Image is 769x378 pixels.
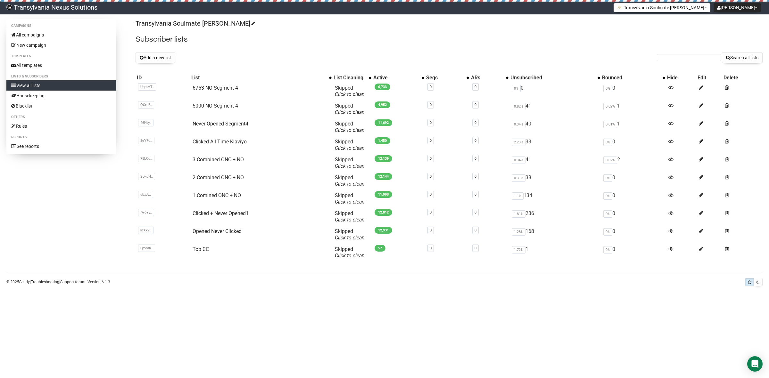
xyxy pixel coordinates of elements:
[375,137,390,144] span: 1,450
[138,173,155,180] span: SokpN..
[6,80,116,91] a: View all lists
[698,75,721,81] div: Edit
[512,85,521,92] span: 0%
[6,113,116,121] li: Others
[375,173,392,180] span: 12,144
[335,253,365,259] a: Click to clean
[60,280,86,284] a: Support forum
[512,157,525,164] span: 0.34%
[603,228,612,236] span: 0%
[512,228,525,236] span: 1.28%
[335,210,365,223] span: Skipped
[190,73,332,82] th: List: No sort applied, activate to apply an ascending sort
[335,157,365,169] span: Skipped
[332,73,372,82] th: List Cleaning: No sort applied, activate to apply an ascending sort
[335,103,365,115] span: Skipped
[603,174,612,182] span: 0%
[430,228,432,232] a: 0
[375,101,390,108] span: 4,952
[6,60,116,70] a: All templates
[475,192,476,197] a: 0
[430,139,432,143] a: 0
[722,73,763,82] th: Delete: No sort applied, sorting is disabled
[724,75,761,81] div: Delete
[191,75,326,81] div: List
[335,235,365,241] a: Click to clean
[138,83,156,91] span: UqmHT..
[193,228,242,234] a: Opened Never Clicked
[509,118,601,136] td: 40
[6,52,116,60] li: Templates
[193,246,209,252] a: Top CC
[430,103,432,107] a: 0
[430,121,432,125] a: 0
[509,244,601,261] td: 1
[375,191,392,198] span: 11,998
[471,75,503,81] div: ARs
[193,139,247,145] a: Clicked All Time Klaviyo
[373,75,418,81] div: Active
[6,4,12,10] img: 586cc6b7d8bc403f0c61b981d947c989
[510,75,594,81] div: Unsubscribed
[603,85,612,92] span: 0%
[6,91,116,101] a: Housekeeping
[603,121,617,128] span: 0.01%
[372,73,425,82] th: Active: No sort applied, activate to apply an ascending sort
[666,73,696,82] th: Hide: No sort applied, sorting is disabled
[138,137,154,144] span: 8eY7d..
[426,75,463,81] div: Segs
[509,100,601,118] td: 41
[601,244,666,261] td: 0
[335,145,365,151] a: Click to clean
[335,217,365,223] a: Click to clean
[193,210,249,216] a: Clicked + Never Opened1
[512,192,524,200] span: 1.1%
[430,157,432,161] a: 0
[601,190,666,208] td: 0
[512,174,525,182] span: 0.31%
[136,20,254,27] a: Transylvania Soulmate [PERSON_NAME]
[430,174,432,179] a: 0
[512,121,525,128] span: 0.34%
[138,227,153,234] span: kfXx2..
[193,121,248,127] a: Never Opened Segment4
[193,192,241,198] a: 1.Comined ONC + NO
[335,163,365,169] a: Click to clean
[335,174,365,187] span: Skipped
[722,52,763,63] button: Search all lists
[136,34,763,45] h2: Subscriber lists
[430,192,432,197] a: 0
[6,22,116,30] li: Campaigns
[193,174,244,181] a: 2.Combined ONC + NO
[138,119,153,126] span: 46Nty..
[138,101,154,109] span: QCruF..
[138,155,154,162] span: 75LCd..
[6,133,116,141] li: Reports
[193,157,244,163] a: 3.Combined ONC + NO
[136,73,190,82] th: ID: No sort applied, sorting is disabled
[512,246,525,253] span: 1.72%
[509,172,601,190] td: 38
[601,100,666,118] td: 1
[6,141,116,151] a: See reports
[6,30,116,40] a: All campaigns
[509,73,601,82] th: Unsubscribed: No sort applied, activate to apply an ascending sort
[509,82,601,100] td: 0
[375,119,392,126] span: 11,692
[603,210,612,218] span: 0%
[512,103,525,110] span: 0.82%
[375,155,392,162] span: 12,139
[614,3,710,12] button: Transylvania Soulmate [PERSON_NAME]
[375,84,390,90] span: 6,733
[335,91,365,97] a: Click to clean
[509,208,601,226] td: 236
[138,245,155,252] span: QYodh..
[603,103,617,110] span: 0.02%
[6,73,116,80] li: Lists & subscribers
[335,228,365,241] span: Skipped
[193,103,238,109] a: 5000 NO Segment 4
[6,101,116,111] a: Blacklist
[334,75,366,81] div: List Cleaning
[714,3,761,12] button: [PERSON_NAME]
[335,181,365,187] a: Click to clean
